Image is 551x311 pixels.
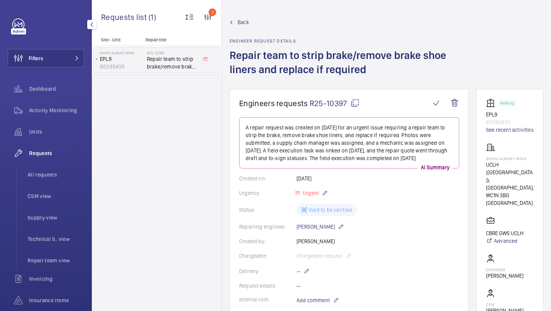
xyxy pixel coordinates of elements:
[28,171,84,178] span: All requests
[297,267,310,276] p: --
[100,63,144,70] p: 85395435
[230,38,470,44] h2: Engineer request details
[101,12,148,22] span: Requests list
[486,192,534,207] p: WC1N 3BG [GEOGRAPHIC_DATA]
[28,235,84,243] span: Technical S. view
[100,51,144,55] p: NHNN Albany Wing
[310,98,360,108] span: R25-10397
[486,156,534,161] p: NHNN Albany Wing
[486,302,523,307] p: CSM
[92,37,142,43] p: Site - Unit
[147,55,197,70] span: Repair team to strip brake/remove brake shoe liners and replace if required
[28,214,84,221] span: Supply view
[297,296,330,304] span: Add comment
[486,161,534,192] p: UCLH ([GEOGRAPHIC_DATA]), [GEOGRAPHIC_DATA],
[418,164,453,171] p: AI Summary
[29,106,84,114] span: Activity Monitoring
[8,49,84,67] button: Filters
[486,229,523,237] p: CBRE GWS UCLH
[246,124,453,162] p: A repair request was created on [DATE] for an urgent issue requiring a repair team to strip the b...
[486,111,534,118] p: EPL9
[28,257,84,264] span: Repair team view
[29,128,84,136] span: Units
[486,237,523,245] a: Advanced
[29,54,43,62] span: Filters
[238,18,249,26] span: Back
[297,222,344,231] p: [PERSON_NAME]
[301,190,319,196] span: Urgent
[486,267,523,272] p: Engineer
[29,149,84,157] span: Requests
[100,55,144,63] p: EPL9
[486,272,523,280] p: [PERSON_NAME]
[147,51,197,55] h2: R25-10397
[239,98,308,108] span: Engineers requests
[230,48,470,89] h1: Repair team to strip brake/remove brake shoe liners and replace if required
[28,192,84,200] span: CSM view
[500,102,514,105] p: Working
[29,296,84,304] span: Insurance items
[145,37,196,43] p: Repair title
[486,118,534,126] p: 85395435
[29,275,84,283] span: Invoicing
[486,126,534,134] a: See recent activities
[486,98,498,108] img: elevator.svg
[29,85,84,93] span: Dashboard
